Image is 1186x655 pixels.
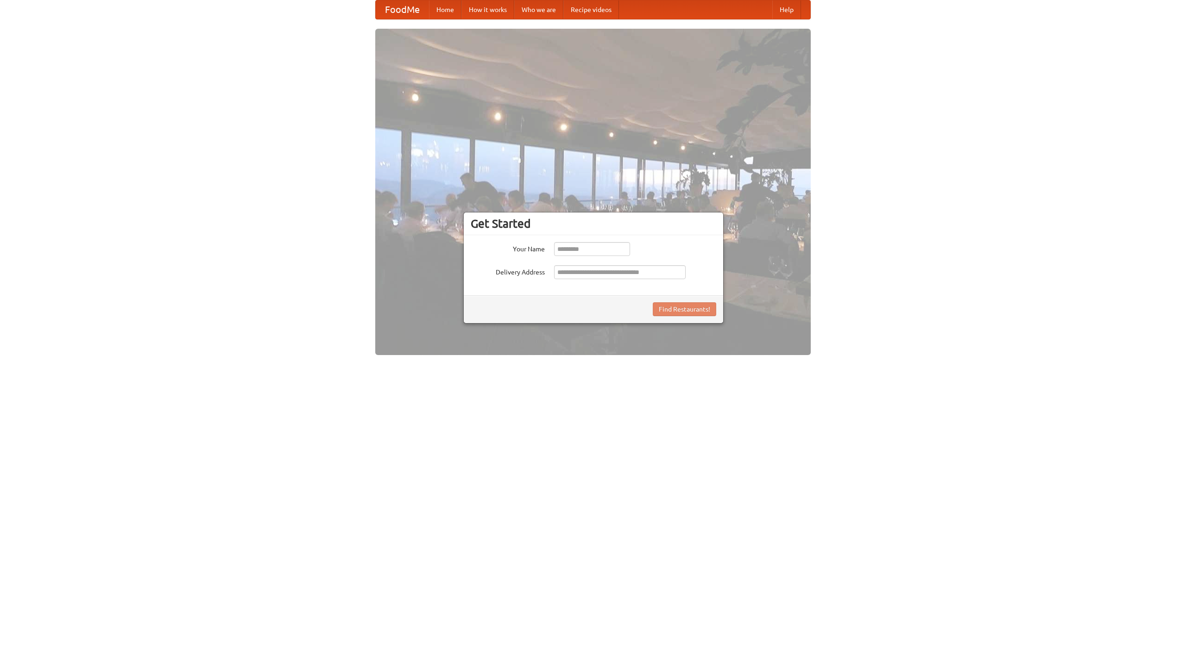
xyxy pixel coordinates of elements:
label: Your Name [471,242,545,254]
a: FoodMe [376,0,429,19]
a: Who we are [514,0,563,19]
button: Find Restaurants! [653,302,716,316]
a: How it works [461,0,514,19]
label: Delivery Address [471,265,545,277]
a: Recipe videos [563,0,619,19]
h3: Get Started [471,217,716,231]
a: Home [429,0,461,19]
a: Help [772,0,801,19]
